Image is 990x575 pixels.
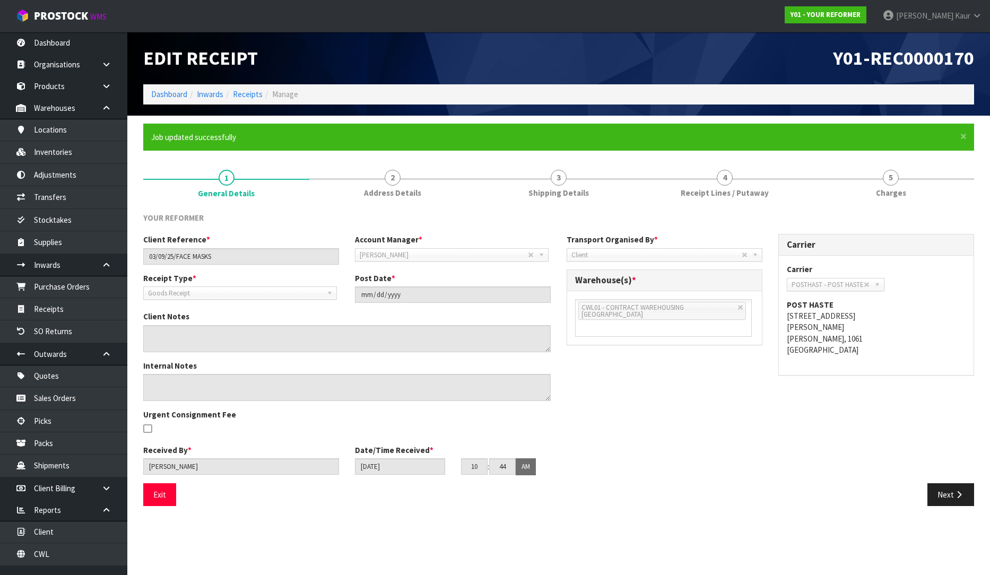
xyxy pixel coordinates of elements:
span: [PERSON_NAME] [360,249,528,262]
strong: POST HASTE [787,300,833,310]
span: Y01-REC0000170 [833,46,974,70]
button: AM [516,458,536,475]
span: Edit Receipt [143,46,258,70]
label: Client Notes [143,311,189,322]
input: Client Reference [143,248,339,265]
label: Received By [143,445,192,456]
span: YOUR REFORMER [143,213,204,223]
input: MM [489,458,516,475]
span: Address Details [364,187,421,198]
span: 3 [551,170,567,186]
address: [STREET_ADDRESS] [PERSON_NAME] [PERSON_NAME], 1061 [GEOGRAPHIC_DATA] [787,299,966,356]
span: Kaur [955,11,970,21]
span: × [960,129,967,144]
button: Exit [143,483,176,506]
label: Receipt Type [143,273,196,284]
td: : [488,458,489,475]
span: General Details [143,204,974,514]
h3: Warehouse(s) [575,275,754,285]
a: Receipts [233,89,263,99]
span: [PERSON_NAME] [896,11,953,21]
a: Dashboard [151,89,187,99]
span: CWL01 - CONTRACT WAREHOUSING [GEOGRAPHIC_DATA] [581,303,684,319]
span: Job updated successfully [151,132,236,142]
img: cube-alt.png [16,9,29,22]
span: Charges [876,187,906,198]
span: 2 [385,170,401,186]
span: Goods Receipt [148,287,323,300]
span: ProStock [34,9,88,23]
span: Shipping Details [528,187,589,198]
label: Carrier [787,264,812,275]
span: 1 [219,170,235,186]
button: Next [927,483,974,506]
label: Transport Organised By [567,234,658,245]
span: General Details [198,188,255,199]
span: 5 [883,170,899,186]
a: Y01 - YOUR REFORMER [785,6,866,23]
label: Urgent Consignment Fee [143,409,236,420]
strong: Y01 - YOUR REFORMER [791,10,861,19]
input: Date/Time received [355,458,445,475]
label: Post Date [355,273,395,284]
span: 4 [717,170,733,186]
span: Receipt Lines / Putaway [681,187,769,198]
span: Manage [272,89,298,99]
span: POSTHAST - POST HASTE [792,278,864,291]
label: Account Manager [355,234,422,245]
span: Client [571,249,742,262]
label: Internal Notes [143,360,197,371]
small: WMS [90,12,107,22]
a: Inwards [197,89,223,99]
input: HH [461,458,488,475]
h3: Carrier [787,240,966,250]
label: Date/Time Received [355,445,433,456]
label: Client Reference [143,234,210,245]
